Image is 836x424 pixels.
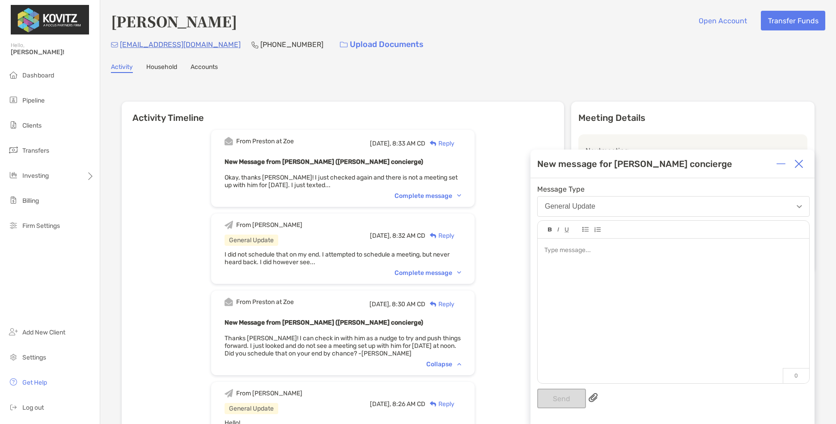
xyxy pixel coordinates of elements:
img: Editor control icon [548,227,552,232]
img: settings icon [8,351,19,362]
button: Transfer Funds [761,11,825,30]
span: [DATE], [370,400,391,408]
img: Zoe Logo [11,4,89,36]
img: Chevron icon [457,271,461,274]
img: Reply icon [430,401,437,407]
span: 8:30 AM CD [392,300,425,308]
span: Firm Settings [22,222,60,230]
img: Event icon [225,298,233,306]
img: get-help icon [8,377,19,387]
h4: [PERSON_NAME] [111,11,237,31]
span: Billing [22,197,39,205]
div: From [PERSON_NAME] [236,390,302,397]
img: Editor control icon [564,227,569,232]
span: [DATE], [370,232,391,240]
h6: Activity Timeline [122,102,564,123]
div: From Preston at Zoe [236,298,294,306]
div: Complete message [395,269,461,277]
span: Dashboard [22,72,54,79]
div: Reply [425,300,454,309]
img: Chevron icon [457,363,461,365]
button: General Update [537,196,810,217]
span: Okay, thanks [PERSON_NAME]! I just checked again and there is not a meeting set up with him for [... [225,174,458,189]
p: Next meeting [586,145,800,156]
img: billing icon [8,195,19,206]
span: Settings [22,354,46,361]
img: Expand or collapse [777,159,785,168]
div: From Preston at Zoe [236,137,294,145]
img: Close [794,159,803,168]
span: 8:26 AM CD [392,400,425,408]
div: General Update [545,202,595,210]
img: pipeline icon [8,94,19,105]
img: Open dropdown arrow [797,205,802,208]
a: Household [146,63,177,73]
span: 8:32 AM CD [392,232,425,240]
button: Open Account [692,11,754,30]
span: Message Type [537,185,810,193]
div: New message for [PERSON_NAME] concierge [537,158,732,169]
span: Investing [22,172,49,180]
p: [EMAIL_ADDRESS][DOMAIN_NAME] [120,39,241,50]
a: Upload Documents [334,35,429,54]
div: General Update [225,235,278,246]
span: Thanks [PERSON_NAME]! I can check in with him as a nudge to try and push things forward. I just l... [225,334,461,357]
img: Editor control icon [594,227,601,232]
span: Pipeline [22,97,45,104]
span: Log out [22,404,44,411]
p: [PHONE_NUMBER] [260,39,323,50]
span: Transfers [22,147,49,154]
span: [PERSON_NAME]! [11,48,94,56]
img: Reply icon [430,141,437,146]
img: Event icon [225,137,233,146]
img: Editor control icon [582,227,589,232]
span: Add New Client [22,329,65,336]
img: button icon [340,42,348,48]
a: Activity [111,63,133,73]
img: Reply icon [430,233,437,239]
p: Meeting Details [578,112,807,124]
b: New Message from [PERSON_NAME] ([PERSON_NAME] concierge) [225,158,423,166]
div: From [PERSON_NAME] [236,221,302,229]
div: Reply [425,399,454,409]
img: Email Icon [111,42,118,47]
img: Phone Icon [251,41,259,48]
span: Get Help [22,379,47,386]
div: General Update [225,403,278,414]
b: New Message from [PERSON_NAME] ([PERSON_NAME] concierge) [225,319,423,326]
img: add_new_client icon [8,326,19,337]
a: Accounts [191,63,218,73]
div: Collapse [426,360,461,368]
img: dashboard icon [8,69,19,80]
div: Complete message [395,192,461,200]
span: 8:33 AM CD [392,140,425,147]
span: [DATE], [369,300,390,308]
img: firm-settings icon [8,220,19,231]
span: I did not schedule that on my end. I attempted to schedule a meeting, but never heard back. I did... [225,251,450,266]
div: Reply [425,231,454,240]
img: Event icon [225,221,233,229]
img: Editor control icon [557,227,559,232]
div: Reply [425,139,454,148]
img: logout icon [8,402,19,412]
img: paperclip attachments [589,393,598,402]
span: [DATE], [370,140,391,147]
img: investing icon [8,170,19,180]
img: Chevron icon [457,194,461,197]
img: Reply icon [430,301,437,307]
img: transfers icon [8,145,19,155]
p: 0 [783,368,809,383]
img: Event icon [225,389,233,398]
img: clients icon [8,120,19,130]
span: Clients [22,122,42,129]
